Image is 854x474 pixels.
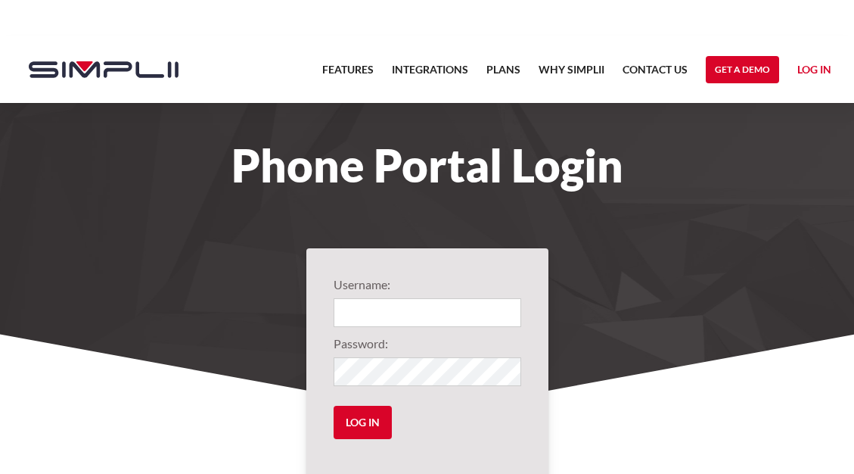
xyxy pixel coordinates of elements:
a: home [14,36,179,103]
label: Password: [334,335,521,353]
form: Login [334,276,521,451]
input: Log in [334,406,392,439]
a: Plans [486,61,520,88]
label: Username: [334,276,521,294]
a: Why Simplii [539,61,604,88]
a: Contact US [623,61,688,88]
img: Simplii [29,61,179,78]
h1: Phone Portal Login [14,148,840,182]
a: Log in [797,61,831,83]
a: Get a Demo [706,56,779,83]
a: Integrations [392,61,468,88]
a: Features [322,61,374,88]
